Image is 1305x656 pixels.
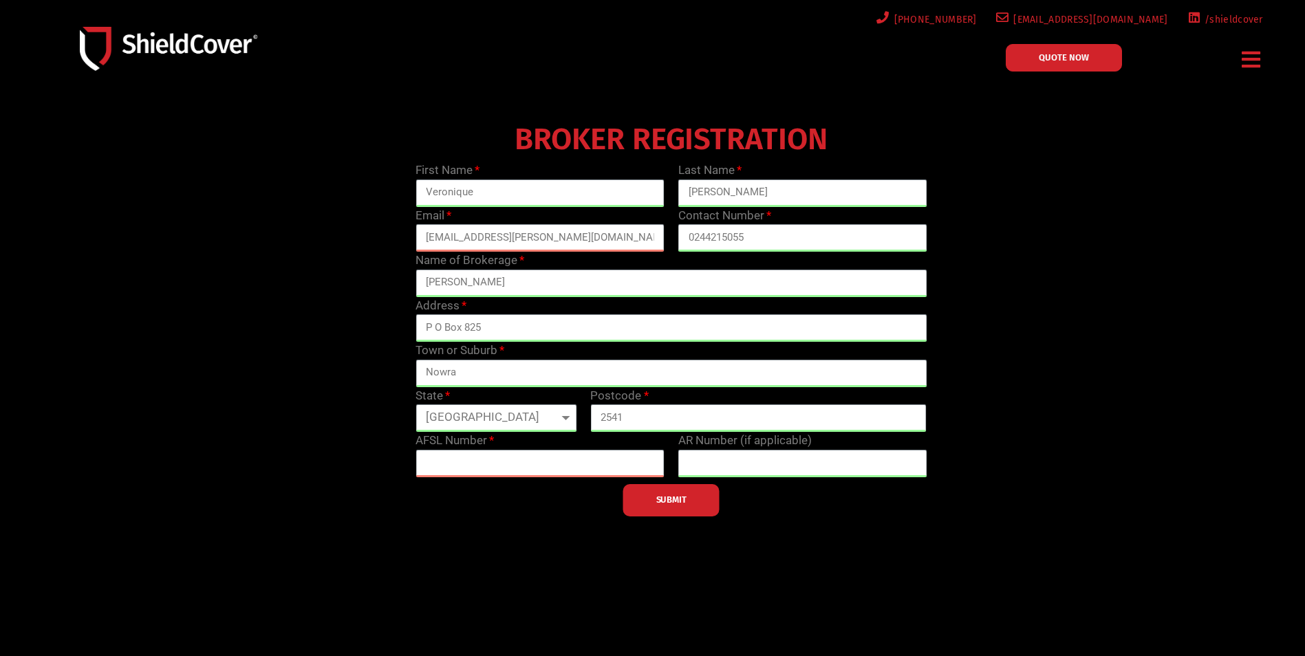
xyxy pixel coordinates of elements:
label: Contact Number [678,207,771,225]
span: [EMAIL_ADDRESS][DOMAIN_NAME] [1009,11,1167,28]
label: Last Name [678,162,742,179]
span: QUOTE NOW [1039,53,1089,62]
span: SUBMIT [656,499,687,501]
label: AFSL Number [416,432,494,450]
span: /shieldcover [1200,11,1263,28]
label: Email [416,207,451,225]
a: [PHONE_NUMBER] [874,11,977,28]
label: Town or Suburb [416,342,504,360]
a: QUOTE NOW [1006,44,1122,72]
label: State [416,387,450,405]
div: Menu Toggle [1237,43,1266,76]
a: /shieldcover [1185,11,1263,28]
label: First Name [416,162,479,179]
span: [PHONE_NUMBER] [889,11,977,28]
a: [EMAIL_ADDRESS][DOMAIN_NAME] [993,11,1168,28]
button: SUBMIT [623,484,720,516]
h4: BROKER REGISTRATION [409,131,934,148]
label: AR Number (if applicable) [678,432,812,450]
label: Postcode [590,387,648,405]
label: Name of Brokerage [416,252,524,270]
label: Address [416,297,466,315]
img: Shield-Cover-Underwriting-Australia-logo-full [80,27,257,70]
